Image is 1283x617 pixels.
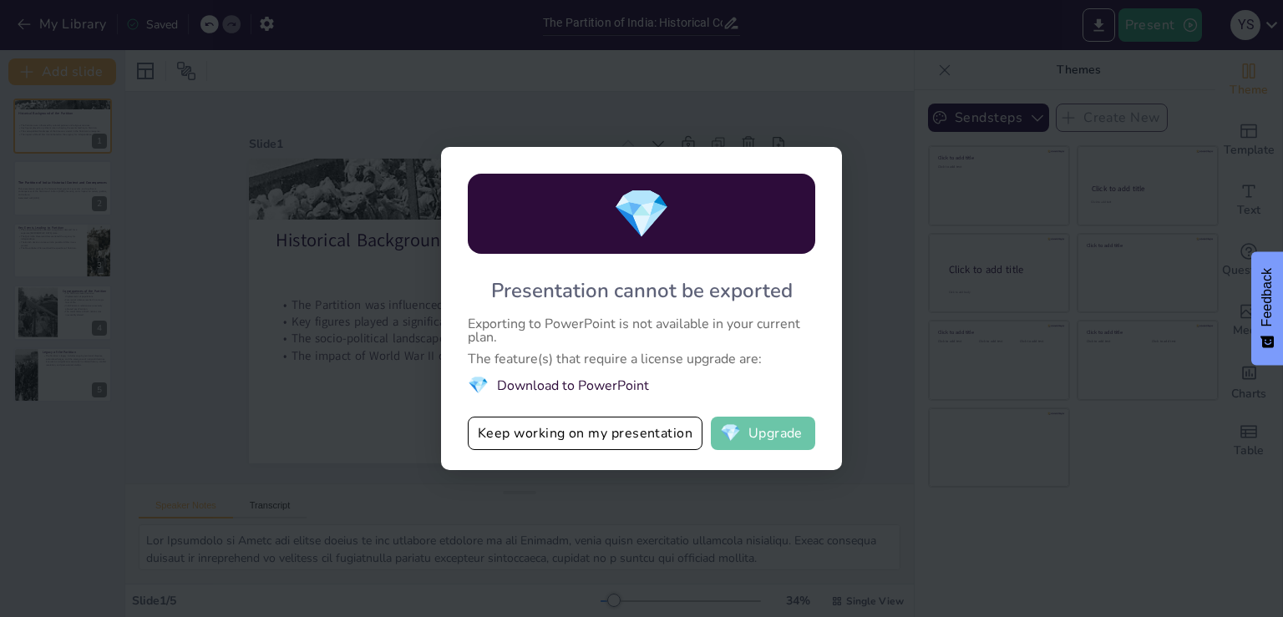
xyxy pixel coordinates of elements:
span: Feedback [1260,268,1275,326]
span: diamond [468,374,489,397]
button: Keep working on my presentation [468,417,702,450]
div: The feature(s) that require a license upgrade are: [468,352,815,366]
span: diamond [720,425,741,442]
div: Exporting to PowerPoint is not available in your current plan. [468,317,815,344]
li: Download to PowerPoint [468,374,815,397]
button: Feedback - Show survey [1251,251,1283,365]
div: Presentation cannot be exported [491,277,793,304]
button: diamondUpgrade [711,417,815,450]
span: diamond [612,182,671,246]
